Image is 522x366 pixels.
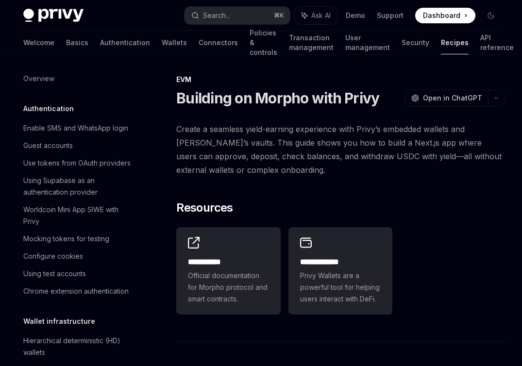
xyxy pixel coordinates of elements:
span: Resources [176,200,233,216]
span: Ask AI [311,11,331,20]
h5: Wallet infrastructure [23,316,95,327]
button: Open in ChatGPT [405,90,488,106]
a: Welcome [23,31,54,54]
button: Ask AI [295,7,337,24]
div: Enable SMS and WhatsApp login [23,122,128,134]
button: Search...⌘K [185,7,290,24]
a: Overview [16,70,140,87]
span: ⌘ K [274,12,284,19]
a: Wallets [162,31,187,54]
div: Worldcoin Mini App SIWE with Privy [23,204,134,227]
a: Support [377,11,404,20]
img: dark logo [23,9,84,22]
span: Dashboard [423,11,460,20]
span: Official documentation for Morpho protocol and smart contracts. [188,270,269,305]
a: Mocking tokens for testing [16,230,140,248]
button: Toggle dark mode [483,8,499,23]
a: Connectors [199,31,238,54]
a: API reference [480,31,514,54]
a: Demo [346,11,365,20]
a: Dashboard [415,8,475,23]
div: Chrome extension authentication [23,285,129,297]
span: Open in ChatGPT [423,93,482,103]
a: Transaction management [289,31,334,54]
a: Policies & controls [250,31,277,54]
a: Worldcoin Mini App SIWE with Privy [16,201,140,230]
div: Configure cookies [23,250,83,262]
a: Guest accounts [16,137,140,154]
h5: Authentication [23,103,74,115]
a: Recipes [441,31,469,54]
a: Security [402,31,429,54]
div: Mocking tokens for testing [23,233,109,245]
div: EVM [176,75,505,84]
a: Using Supabase as an authentication provider [16,172,140,201]
a: Using test accounts [16,265,140,283]
div: Guest accounts [23,140,73,151]
a: Chrome extension authentication [16,283,140,300]
div: Use tokens from OAuth providers [23,157,131,169]
a: Basics [66,31,88,54]
div: Using test accounts [23,268,86,280]
div: Search... [203,10,230,21]
span: Privy Wallets are a powerful tool for helping users interact with DeFi. [300,270,381,305]
div: Overview [23,73,54,84]
a: User management [345,31,390,54]
a: Enable SMS and WhatsApp login [16,119,140,137]
div: Hierarchical deterministic (HD) wallets [23,335,134,358]
a: Authentication [100,31,150,54]
a: **** **** ***Privy Wallets are a powerful tool for helping users interact with DeFi. [288,227,393,315]
div: Using Supabase as an authentication provider [23,175,134,198]
a: **** **** *Official documentation for Morpho protocol and smart contracts. [176,227,281,315]
a: Configure cookies [16,248,140,265]
a: Hierarchical deterministic (HD) wallets [16,332,140,361]
h1: Building on Morpho with Privy [176,89,379,107]
a: Use tokens from OAuth providers [16,154,140,172]
span: Create a seamless yield-earning experience with Privy’s embedded wallets and [PERSON_NAME]’s vaul... [176,122,505,177]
